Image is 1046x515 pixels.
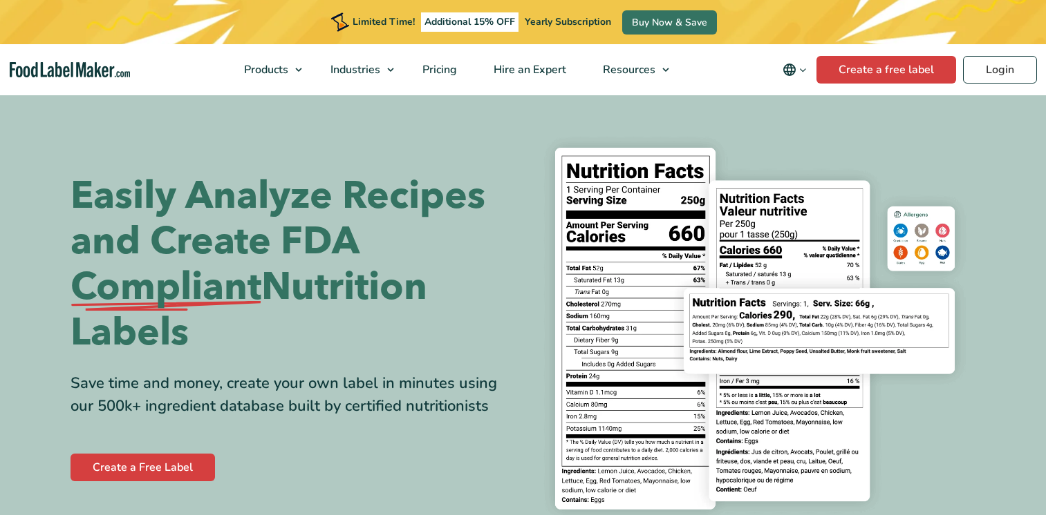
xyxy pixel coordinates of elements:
span: Pricing [418,62,458,77]
a: Products [226,44,309,95]
span: Industries [326,62,382,77]
a: Industries [312,44,401,95]
span: Yearly Subscription [525,15,611,28]
a: Buy Now & Save [622,10,717,35]
a: Login [963,56,1037,84]
div: Save time and money, create your own label in minutes using our 500k+ ingredient database built b... [71,372,513,418]
a: Pricing [404,44,472,95]
span: Limited Time! [353,15,415,28]
span: Hire an Expert [489,62,568,77]
span: Additional 15% OFF [421,12,519,32]
button: Change language [773,56,816,84]
a: Food Label Maker homepage [10,62,131,78]
span: Products [240,62,290,77]
h1: Easily Analyze Recipes and Create FDA Nutrition Labels [71,173,513,356]
a: Resources [585,44,676,95]
span: Compliant [71,264,261,310]
a: Create a Free Label [71,454,215,481]
span: Resources [599,62,657,77]
a: Hire an Expert [476,44,581,95]
a: Create a free label [816,56,956,84]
